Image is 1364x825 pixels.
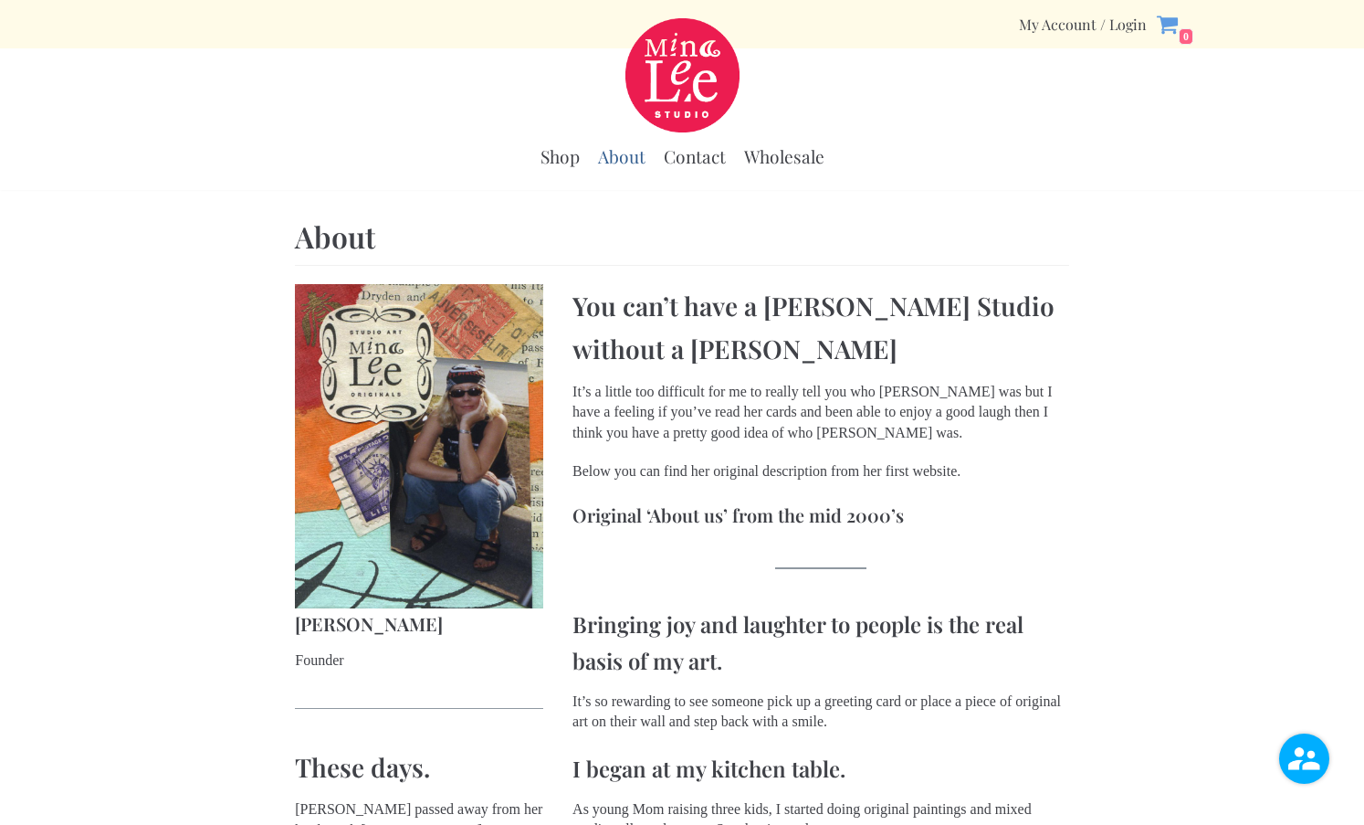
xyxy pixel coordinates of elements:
div: Primary Menu [540,136,824,177]
h3: I began at my kitchen table. [572,750,1069,787]
a: Mina Lee Studio [625,18,740,132]
h4: [PERSON_NAME] [295,608,543,640]
a: About [598,145,645,168]
h2: These days. [295,746,543,788]
p: Founder [295,650,543,671]
span: 0 [1179,28,1193,45]
a: Contact [664,145,726,168]
p: It’s a little too difficult for me to really tell you who [PERSON_NAME] was but I have a feeling ... [572,382,1069,443]
h1: About [295,217,1069,256]
p: It’s so rewarding to see someone pick up a greeting card or place a piece of original art on thei... [572,692,1069,733]
h3: Bringing joy and laughter to people is the real basis of my art. [572,606,1069,680]
h2: You can’t have a [PERSON_NAME] Studio without a [PERSON_NAME] [572,284,1069,370]
img: user.png [1279,734,1329,784]
div: Secondary Menu [1019,15,1147,34]
h4: Original ‘About us’ from the mid 2000’s [572,500,1069,531]
p: Below you can find her original description from her first website. [572,461,1069,481]
a: My Account / Login [1019,15,1147,34]
a: Wholesale [744,145,824,168]
a: Shop [540,145,580,168]
a: 0 [1156,13,1193,36]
